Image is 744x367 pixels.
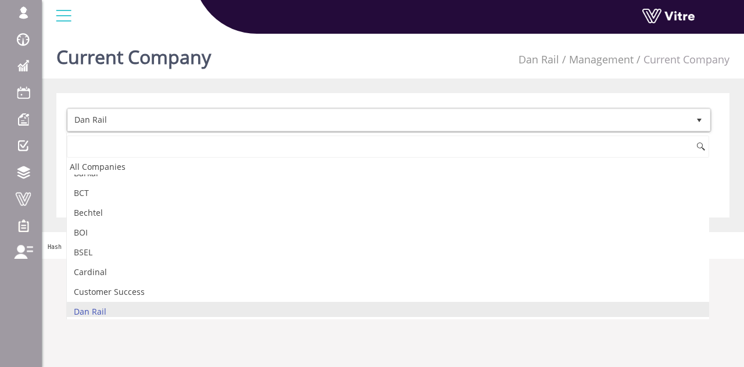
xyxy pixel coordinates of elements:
[67,203,709,223] li: Bechtel
[67,302,709,322] li: Dan Rail
[48,244,268,250] span: Hash 'f1b17e3' Date '[DATE] 15:36:51 +0000' Branch 'Production'
[689,109,710,131] span: select
[67,243,709,262] li: BSEL
[67,159,709,174] div: All Companies
[559,52,634,67] li: Management
[67,262,709,282] li: Cardinal
[68,109,689,130] span: Dan Rail
[67,223,709,243] li: BOI
[634,52,729,67] li: Current Company
[518,52,559,66] a: Dan Rail
[56,29,211,79] h1: Current Company
[67,183,709,203] li: BCT
[67,282,709,302] li: Customer Success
